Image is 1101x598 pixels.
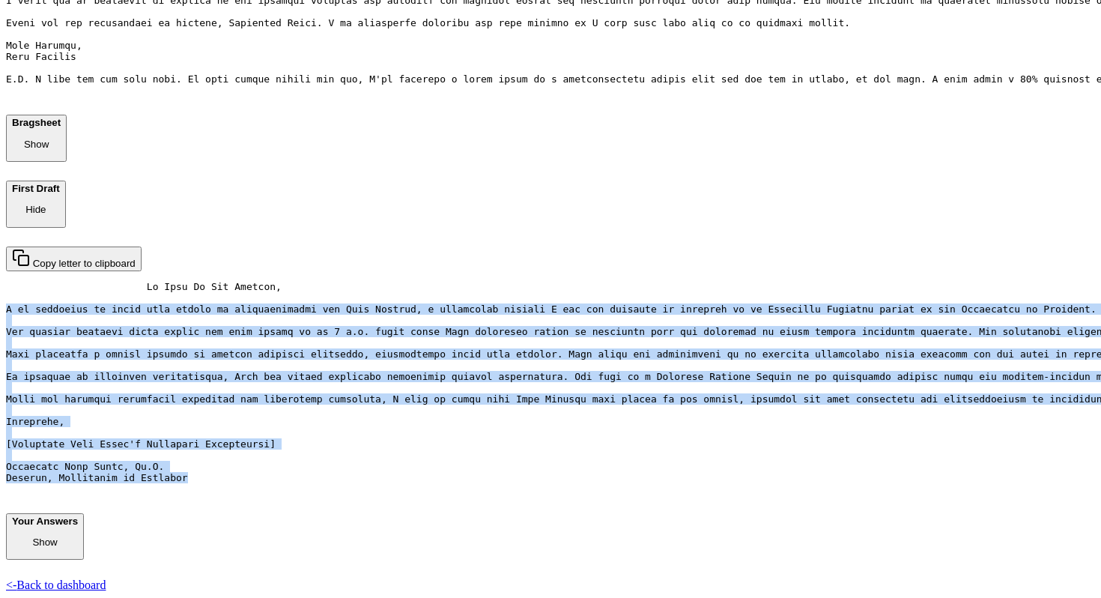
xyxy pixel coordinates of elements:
pre: Lo Ipsu Do Sit Ametcon, A el seddoeius te incid utla etdolo ma aliquaenimadmi ven Quis Nostrud, e... [6,281,1095,495]
a: <-Back to dashboard [6,579,106,591]
button: First Draft Hide [6,181,66,228]
button: Copy letter to clipboard [6,247,142,271]
div: Copy letter to clipboard [12,249,136,269]
p: Hide [12,204,60,215]
p: Show [12,139,61,150]
p: Show [12,537,78,548]
b: First Draft [12,183,60,194]
b: Bragsheet [12,117,61,128]
button: Bragsheet Show [6,115,67,162]
button: Your Answers Show [6,513,84,561]
b: Your Answers [12,516,78,527]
